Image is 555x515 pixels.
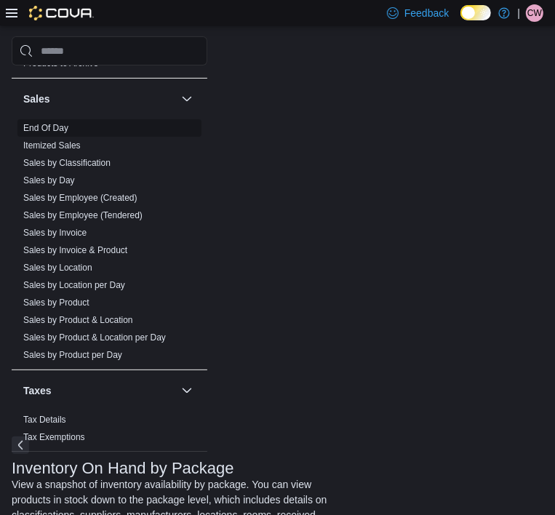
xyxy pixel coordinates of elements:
span: Sales by Classification [23,157,111,169]
h3: Inventory On Hand by Package [12,460,234,477]
span: Itemized Sales [23,140,81,151]
h3: Taxes [23,383,52,398]
span: Dark Mode [460,20,461,21]
button: Taxes [23,383,175,398]
span: Sales by Product per Day [23,349,122,361]
span: Sales by Location per Day [23,279,125,291]
span: CW [527,4,542,22]
a: Sales by Classification [23,158,111,168]
div: Sales [12,119,207,370]
a: Sales by Day [23,175,75,185]
div: Taxes [12,411,207,452]
span: Sales by Product & Location [23,314,133,326]
a: Sales by Location per Day [23,280,125,290]
span: Sales by Day [23,175,75,186]
a: Sales by Product & Location per Day [23,332,166,343]
span: Sales by Invoice & Product [23,244,127,256]
a: Sales by Location [23,263,92,273]
button: Sales [23,92,175,106]
span: Feedback [404,6,449,20]
span: Sales by Employee (Created) [23,192,137,204]
span: Tax Exemptions [23,431,85,443]
a: Sales by Product [23,298,89,308]
a: Tax Details [23,415,66,425]
span: Sales by Invoice [23,227,87,239]
span: End Of Day [23,122,68,134]
a: Tax Exemptions [23,432,85,442]
a: End Of Day [23,123,68,133]
a: Sales by Employee (Created) [23,193,137,203]
span: Sales by Product [23,297,89,308]
a: Sales by Product per Day [23,350,122,360]
a: Sales by Invoice [23,228,87,238]
button: Taxes [178,382,196,399]
span: Sales by Product & Location per Day [23,332,166,343]
a: Itemized Sales [23,140,81,151]
input: Dark Mode [460,5,491,20]
div: Cameron Wexler [526,4,543,22]
a: Sales by Invoice & Product [23,245,127,255]
img: Cova [29,6,94,20]
button: Sales [178,90,196,108]
a: Sales by Product & Location [23,315,133,325]
span: Sales by Employee (Tendered) [23,209,143,221]
h3: Sales [23,92,50,106]
a: Sales by Employee (Tendered) [23,210,143,220]
p: | [517,4,520,22]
